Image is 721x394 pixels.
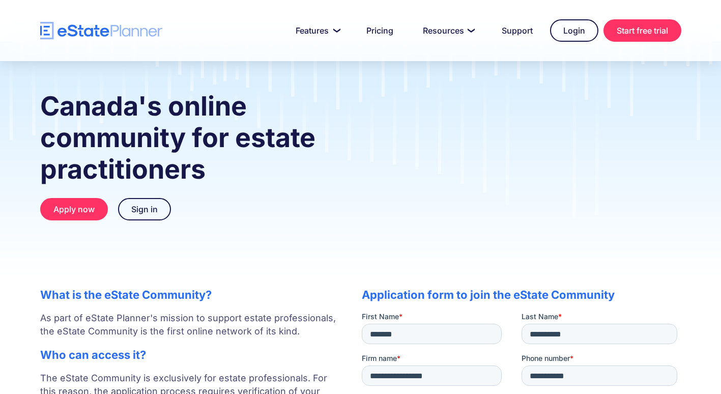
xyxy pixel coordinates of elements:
[550,19,598,42] a: Login
[40,90,315,185] strong: Canada's online community for estate practitioners
[603,19,681,42] a: Start free trial
[40,348,341,361] h2: Who can access it?
[411,20,484,41] a: Resources
[160,1,196,9] span: Last Name
[283,20,349,41] a: Features
[118,198,171,220] a: Sign in
[40,288,341,301] h2: What is the eState Community?
[40,312,341,338] p: As part of eState Planner's mission to support estate professionals, the eState Community is the ...
[40,198,108,220] a: Apply now
[40,22,162,40] a: home
[362,288,681,301] h2: Application form to join the eState Community
[489,20,545,41] a: Support
[354,20,406,41] a: Pricing
[160,42,208,51] span: Phone number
